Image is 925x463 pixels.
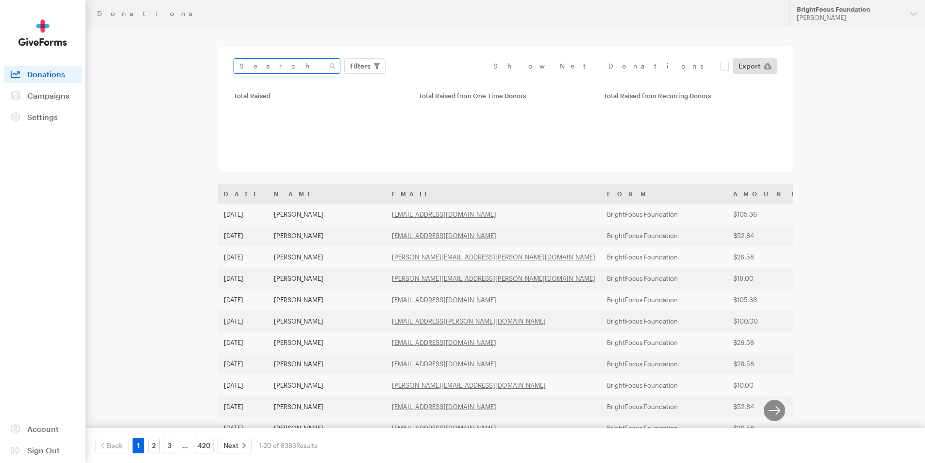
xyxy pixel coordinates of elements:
[218,289,268,310] td: [DATE]
[259,438,317,453] div: 1-20 of 8383
[727,246,806,268] td: $26.58
[392,210,496,218] a: [EMAIL_ADDRESS][DOMAIN_NAME]
[195,438,214,453] a: 420
[218,438,252,453] a: Next
[601,204,727,225] td: BrightFocus Foundation
[218,375,268,396] td: [DATE]
[392,381,546,389] a: [PERSON_NAME][EMAIL_ADDRESS][DOMAIN_NAME]
[601,396,727,417] td: BrightFocus Foundation
[27,112,58,121] span: Settings
[218,184,268,204] th: Date
[727,268,806,289] td: $18.00
[727,353,806,375] td: $26.58
[218,310,268,332] td: [DATE]
[601,184,727,204] th: Form
[268,332,386,353] td: [PERSON_NAME]
[727,417,806,439] td: $26.58
[392,360,496,368] a: [EMAIL_ADDRESS][DOMAIN_NAME]
[392,317,546,325] a: [EMAIL_ADDRESS][PERSON_NAME][DOMAIN_NAME]
[268,396,386,417] td: [PERSON_NAME]
[386,184,601,204] th: Email
[727,289,806,310] td: $105.36
[392,403,496,411] a: [EMAIL_ADDRESS][DOMAIN_NAME]
[164,438,175,453] a: 3
[727,310,806,332] td: $100.00
[601,375,727,396] td: BrightFocus Foundation
[234,58,340,74] input: Search Name & Email
[234,92,407,100] div: Total Raised
[268,289,386,310] td: [PERSON_NAME]
[268,246,386,268] td: [PERSON_NAME]
[148,438,160,453] a: 2
[268,417,386,439] td: [PERSON_NAME]
[218,417,268,439] td: [DATE]
[268,310,386,332] td: [PERSON_NAME]
[350,60,370,72] span: Filters
[4,108,82,126] a: Settings
[296,442,317,449] span: Results
[392,274,595,282] a: [PERSON_NAME][EMAIL_ADDRESS][PERSON_NAME][DOMAIN_NAME]
[601,332,727,353] td: BrightFocus Foundation
[601,353,727,375] td: BrightFocus Foundation
[344,58,386,74] button: Filters
[218,353,268,375] td: [DATE]
[727,332,806,353] td: $26.58
[268,225,386,246] td: [PERSON_NAME]
[268,184,386,204] th: Name
[392,232,496,240] a: [EMAIL_ADDRESS][DOMAIN_NAME]
[4,442,82,459] a: Sign Out
[268,375,386,396] td: [PERSON_NAME]
[601,246,727,268] td: BrightFocus Foundation
[601,268,727,289] td: BrightFocus Foundation
[601,417,727,439] td: BrightFocus Foundation
[218,204,268,225] td: [DATE]
[27,424,59,433] span: Account
[727,375,806,396] td: $10.00
[392,296,496,304] a: [EMAIL_ADDRESS][DOMAIN_NAME]
[223,440,238,451] span: Next
[218,225,268,246] td: [DATE]
[268,268,386,289] td: [PERSON_NAME]
[797,5,902,14] div: BrightFocus Foundation
[268,353,386,375] td: [PERSON_NAME]
[601,225,727,246] td: BrightFocus Foundation
[4,420,82,438] a: Account
[27,91,69,100] span: Campaigns
[27,446,60,455] span: Sign Out
[739,60,760,72] span: Export
[733,58,777,74] a: Export
[604,92,777,100] div: Total Raised from Recurring Donors
[268,204,386,225] td: [PERSON_NAME]
[27,69,65,79] span: Donations
[218,332,268,353] td: [DATE]
[601,289,727,310] td: BrightFocus Foundation
[727,225,806,246] td: $52.84
[18,19,67,46] img: GiveForms
[4,87,82,104] a: Campaigns
[727,204,806,225] td: $105.36
[601,310,727,332] td: BrightFocus Foundation
[392,424,496,432] a: [EMAIL_ADDRESS][DOMAIN_NAME]
[4,66,82,83] a: Donations
[218,396,268,417] td: [DATE]
[727,396,806,417] td: $52.84
[392,339,496,346] a: [EMAIL_ADDRESS][DOMAIN_NAME]
[419,92,592,100] div: Total Raised from One Time Donors
[727,184,806,204] th: Amount
[218,246,268,268] td: [DATE]
[797,14,902,22] div: [PERSON_NAME]
[218,268,268,289] td: [DATE]
[392,253,595,261] a: [PERSON_NAME][EMAIL_ADDRESS][PERSON_NAME][DOMAIN_NAME]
